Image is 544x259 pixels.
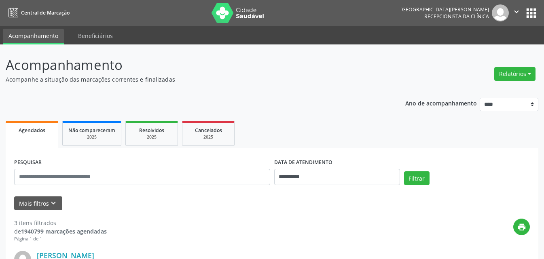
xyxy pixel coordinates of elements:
div: Página 1 de 1 [14,236,107,242]
label: PESQUISAR [14,156,42,169]
span: Resolvidos [139,127,164,134]
label: DATA DE ATENDIMENTO [274,156,332,169]
span: Agendados [19,127,45,134]
i:  [512,7,521,16]
button: apps [524,6,538,20]
a: Central de Marcação [6,6,70,19]
a: Beneficiários [72,29,119,43]
p: Ano de acompanhamento [405,98,477,108]
button: Filtrar [404,171,430,185]
i: keyboard_arrow_down [49,199,58,208]
div: 2025 [131,134,172,140]
p: Acompanhamento [6,55,379,75]
div: 2025 [68,134,115,140]
span: Cancelados [195,127,222,134]
div: 2025 [188,134,229,140]
a: Acompanhamento [3,29,64,44]
img: img [492,4,509,21]
button: Relatórios [494,67,536,81]
span: Recepcionista da clínica [424,13,489,20]
div: 3 itens filtrados [14,219,107,227]
div: [GEOGRAPHIC_DATA][PERSON_NAME] [400,6,489,13]
span: Central de Marcação [21,9,70,16]
span: Não compareceram [68,127,115,134]
div: de [14,227,107,236]
i: print [517,223,526,232]
p: Acompanhe a situação das marcações correntes e finalizadas [6,75,379,84]
button:  [509,4,524,21]
button: print [513,219,530,235]
strong: 1940799 marcações agendadas [21,227,107,235]
button: Mais filtroskeyboard_arrow_down [14,196,62,211]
